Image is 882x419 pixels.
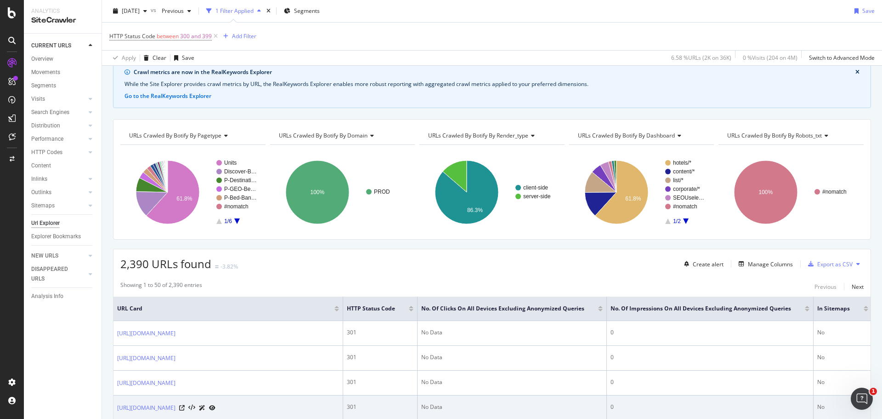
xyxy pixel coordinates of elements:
[852,283,864,291] div: Next
[310,189,324,195] text: 100%
[814,283,837,291] div: Previous
[862,7,875,15] div: Save
[151,6,158,14] span: vs
[31,121,86,131] a: Distribution
[31,41,71,51] div: CURRENT URLS
[673,195,704,201] text: SEOUsele…
[157,32,179,40] span: between
[673,177,684,184] text: list/*
[421,328,603,337] div: No Data
[31,134,86,144] a: Performance
[117,403,175,413] a: [URL][DOMAIN_NAME]
[727,132,822,139] span: URLs Crawled By Botify By robots_txt
[153,54,166,62] div: Clear
[673,168,695,175] text: content/*
[31,54,53,64] div: Overview
[748,260,793,268] div: Manage Columns
[270,152,414,232] svg: A chart.
[31,81,56,91] div: Segments
[31,121,60,131] div: Distribution
[224,160,237,166] text: Units
[31,251,58,261] div: NEW URLS
[804,257,853,271] button: Export as CSV
[158,7,184,15] span: Previous
[31,201,55,211] div: Sitemaps
[569,152,713,232] svg: A chart.
[31,54,95,64] a: Overview
[129,132,221,139] span: URLs Crawled By Botify By pagetype
[124,80,859,88] div: While the Site Explorer provides crawl metrics by URL, the RealKeywords Explorer enables more rob...
[735,258,793,270] button: Manage Columns
[817,260,853,268] div: Export as CSV
[122,54,136,62] div: Apply
[809,54,875,62] div: Switch to Advanced Mode
[188,405,195,411] button: View HTML Source
[419,152,563,232] svg: A chart.
[117,329,175,338] a: [URL][DOMAIN_NAME]
[224,186,256,192] text: P-GEO-Be…
[117,379,175,388] a: [URL][DOMAIN_NAME]
[31,68,60,77] div: Movements
[31,108,69,117] div: Search Engines
[673,203,697,210] text: #nomatch
[140,51,166,65] button: Clear
[31,251,86,261] a: NEW URLS
[576,128,706,143] h4: URLs Crawled By Botify By dashboard
[294,7,320,15] span: Segments
[421,378,603,386] div: No Data
[671,54,731,62] div: 6.58 % URLs ( 2K on 36K )
[817,328,868,337] div: No
[31,264,86,284] a: DISAPPEARED URLS
[611,403,809,411] div: 0
[611,378,809,386] div: 0
[31,188,86,197] a: Outlinks
[31,161,51,171] div: Content
[117,304,332,313] span: URL Card
[347,353,413,362] div: 301
[31,232,81,241] div: Explorer Bookmarks
[220,263,238,270] div: -3.82%
[817,378,868,386] div: No
[817,353,868,362] div: No
[31,148,86,157] a: HTTP Codes
[215,265,219,268] img: Equal
[215,7,254,15] div: 1 Filter Applied
[611,304,791,313] span: No. of Impressions On All Devices excluding anonymized queries
[805,51,875,65] button: Switch to Advanced Mode
[109,4,151,18] button: [DATE]
[31,41,86,51] a: CURRENT URLS
[31,201,86,211] a: Sitemaps
[673,218,681,224] text: 1/2
[693,260,724,268] div: Create alert
[182,54,194,62] div: Save
[31,188,51,197] div: Outlinks
[31,218,60,228] div: Url Explorer
[120,152,264,232] svg: A chart.
[31,94,45,104] div: Visits
[279,132,367,139] span: URLs Crawled By Botify By domain
[203,4,265,18] button: 1 Filter Applied
[347,328,413,337] div: 301
[421,353,603,362] div: No Data
[822,189,847,195] text: #nomatch
[680,257,724,271] button: Create alert
[347,403,413,411] div: 301
[199,403,205,413] a: AI Url Details
[718,152,862,232] div: A chart.
[578,132,675,139] span: URLs Crawled By Botify By dashboard
[31,68,95,77] a: Movements
[31,7,94,15] div: Analytics
[179,405,185,411] a: Visit Online Page
[817,403,868,411] div: No
[127,128,257,143] h4: URLs Crawled By Botify By pagetype
[347,378,413,386] div: 301
[759,189,773,195] text: 100%
[374,189,390,195] text: PROD
[347,304,395,313] span: HTTP Status Code
[277,128,407,143] h4: URLs Crawled By Botify By domain
[853,66,862,78] button: close banner
[209,403,215,413] a: URL Inspection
